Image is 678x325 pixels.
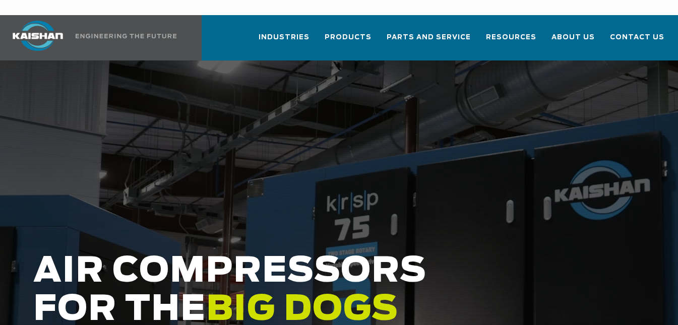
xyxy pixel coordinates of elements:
a: About Us [551,24,595,58]
img: Engineering the future [76,34,176,38]
a: Products [325,24,372,58]
a: Industries [259,24,310,58]
span: Parts and Service [387,32,471,43]
span: Contact Us [610,32,664,43]
a: Parts and Service [387,24,471,58]
span: Resources [486,32,536,43]
span: Industries [259,32,310,43]
span: About Us [551,32,595,43]
span: Products [325,32,372,43]
a: Contact Us [610,24,664,58]
a: Resources [486,24,536,58]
